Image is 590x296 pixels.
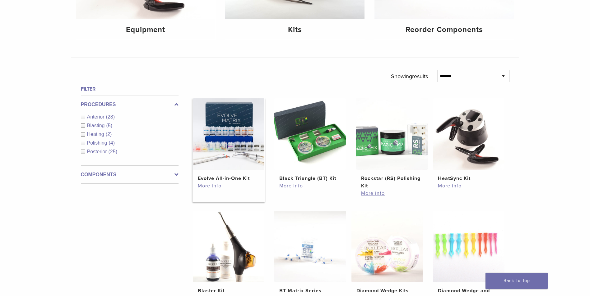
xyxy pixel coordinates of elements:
[193,211,265,294] a: Blaster KitBlaster Kit
[81,24,211,35] h4: Equipment
[193,211,264,282] img: Blaster Kit
[361,190,423,197] a: More info
[356,98,428,170] img: Rockstar (RS) Polishing Kit
[87,123,106,128] span: Blasting
[87,132,106,137] span: Heating
[391,70,428,83] p: Showing results
[433,98,504,170] img: HeatSync Kit
[109,149,117,154] span: (25)
[279,175,341,182] h2: Black Triangle (BT) Kit
[433,211,504,282] img: Diamond Wedge and Long Diamond Wedge
[274,211,346,282] img: BT Matrix Series
[87,149,109,154] span: Posterior
[87,140,109,146] span: Polishing
[106,123,112,128] span: (5)
[198,287,259,294] h2: Blaster Kit
[198,182,259,190] a: More info
[379,24,509,35] h4: Reorder Components
[356,98,428,190] a: Rockstar (RS) Polishing KitRockstar (RS) Polishing Kit
[81,101,179,108] label: Procedures
[106,114,115,119] span: (28)
[198,175,259,182] h2: Evolve All-in-One Kit
[193,98,264,170] img: Evolve All-in-One Kit
[109,140,115,146] span: (4)
[106,132,112,137] span: (2)
[274,211,346,294] a: BT Matrix SeriesBT Matrix Series
[81,171,179,178] label: Components
[356,287,418,294] h2: Diamond Wedge Kits
[438,182,499,190] a: More info
[279,182,341,190] a: More info
[438,175,499,182] h2: HeatSync Kit
[193,98,265,182] a: Evolve All-in-One KitEvolve All-in-One Kit
[485,273,548,289] a: Back To Top
[351,211,423,282] img: Diamond Wedge Kits
[81,85,179,93] h4: Filter
[274,98,346,170] img: Black Triangle (BT) Kit
[274,98,346,182] a: Black Triangle (BT) KitBlack Triangle (BT) Kit
[351,211,424,294] a: Diamond Wedge KitsDiamond Wedge Kits
[87,114,106,119] span: Anterior
[433,98,505,182] a: HeatSync KitHeatSync Kit
[279,287,341,294] h2: BT Matrix Series
[230,24,360,35] h4: Kits
[361,175,423,190] h2: Rockstar (RS) Polishing Kit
